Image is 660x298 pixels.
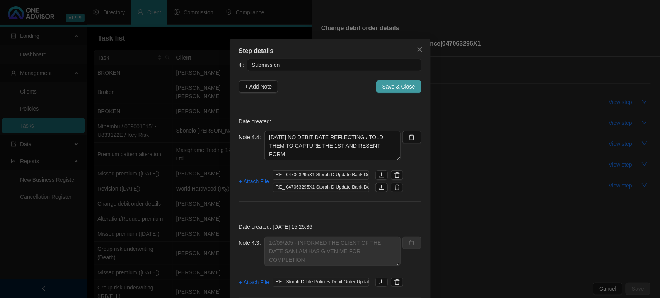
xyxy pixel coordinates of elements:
p: Date created: [DATE] 15:25:36 [239,223,421,231]
span: + Attach File [239,177,269,186]
span: RE_ 047063295X1 Storah D Update Bank Details.msg [273,170,369,180]
textarea: 10/09/205 - INFORMED THE CLIENT OF THE DATE SANLAM HAS GIVEN ME FOR COMPLETION [264,237,401,266]
span: delete [409,134,415,140]
label: Note 4.3 [239,237,265,249]
label: Note 4.4 [239,131,265,143]
span: download [379,184,385,191]
button: Save & Close [376,80,421,93]
button: + Add Note [239,80,278,93]
button: + Attach File [239,175,269,187]
span: download [379,172,385,178]
span: download [379,279,385,285]
span: close [417,46,423,53]
button: Close [414,43,426,56]
span: RE_ Storah D Life Policies Debit Order Updates - Bidvest 193077976 and Old Mutual 107144356001 _ ... [273,278,369,287]
div: Step details [239,46,421,56]
span: Save & Close [382,82,415,91]
span: delete [394,184,400,191]
p: Date created: [239,117,421,126]
span: + Attach File [239,278,269,286]
span: + Add Note [245,82,272,91]
label: 4 [239,59,247,71]
span: RE_ 047063295X1 Storah D Update Bank Details.msg [273,183,369,192]
textarea: [DATE] NO DEBIT DATE REFLECTING / TOLD THEM TO CAPTURE THE 1ST AND RESENT FORM [264,131,401,160]
button: + Attach File [239,276,269,288]
span: delete [394,279,400,285]
span: delete [394,172,400,178]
